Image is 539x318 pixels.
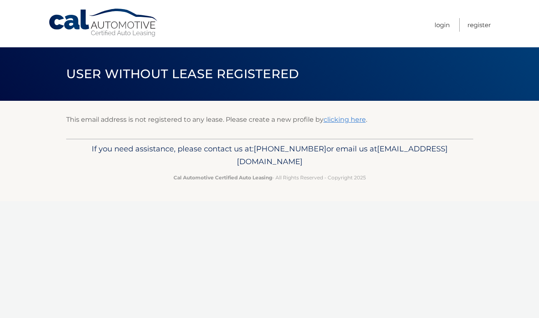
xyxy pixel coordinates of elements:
[467,18,491,32] a: Register
[66,66,299,81] span: User without lease registered
[435,18,450,32] a: Login
[324,116,366,123] a: clicking here
[254,144,326,153] span: [PHONE_NUMBER]
[173,174,272,181] strong: Cal Automotive Certified Auto Leasing
[48,8,159,37] a: Cal Automotive
[72,142,468,169] p: If you need assistance, please contact us at: or email us at
[72,173,468,182] p: - All Rights Reserved - Copyright 2025
[66,114,473,125] p: This email address is not registered to any lease. Please create a new profile by .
